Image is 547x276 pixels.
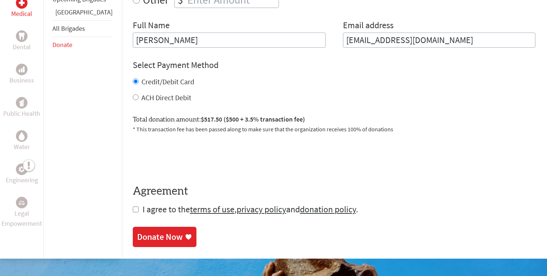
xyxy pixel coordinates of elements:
img: Water [19,132,25,140]
img: Business [19,67,25,72]
span: $517.50 ($500 + 3.5% transaction fee) [201,115,305,123]
a: All Brigades [52,24,85,33]
img: Dental [19,33,25,40]
a: EngineeringEngineering [6,164,38,185]
iframe: reCAPTCHA [133,142,243,170]
div: Business [16,64,27,75]
li: Donate [52,37,113,53]
a: Donate [52,41,72,49]
a: donation policy [300,204,356,215]
p: * This transaction fee has been passed along to make sure that the organization receives 100% of ... [133,125,535,133]
span: I agree to the , and . [143,204,358,215]
p: Business [9,75,34,85]
a: Public HealthPublic Health [3,97,40,119]
p: Engineering [6,175,38,185]
input: Enter Full Name [133,33,326,48]
label: ACH Direct Debit [141,93,191,102]
div: Public Health [16,97,27,109]
label: Credit/Debit Card [141,77,194,86]
li: All Brigades [52,20,113,37]
li: Belize [52,7,113,20]
input: Your Email [343,33,536,48]
label: Total donation amount: [133,114,305,125]
label: Email address [343,20,394,33]
p: Water [14,142,30,152]
p: Legal Empowerment [1,208,42,229]
div: Dental [16,30,27,42]
a: DentalDental [13,30,31,52]
img: Legal Empowerment [19,200,25,205]
p: Public Health [3,109,40,119]
img: Public Health [19,99,25,106]
div: Engineering [16,164,27,175]
a: WaterWater [14,130,30,152]
img: Engineering [19,166,25,172]
a: privacy policy [237,204,286,215]
h4: Select Payment Method [133,59,535,71]
a: BusinessBusiness [9,64,34,85]
div: Water [16,130,27,142]
a: [GEOGRAPHIC_DATA] [55,8,113,16]
div: Donate Now [137,231,183,243]
p: Medical [11,9,32,19]
h4: Agreement [133,185,535,198]
a: Legal EmpowermentLegal Empowerment [1,197,42,229]
a: Donate Now [133,227,196,247]
label: Full Name [133,20,170,33]
a: terms of use [190,204,234,215]
div: Legal Empowerment [16,197,27,208]
p: Dental [13,42,31,52]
